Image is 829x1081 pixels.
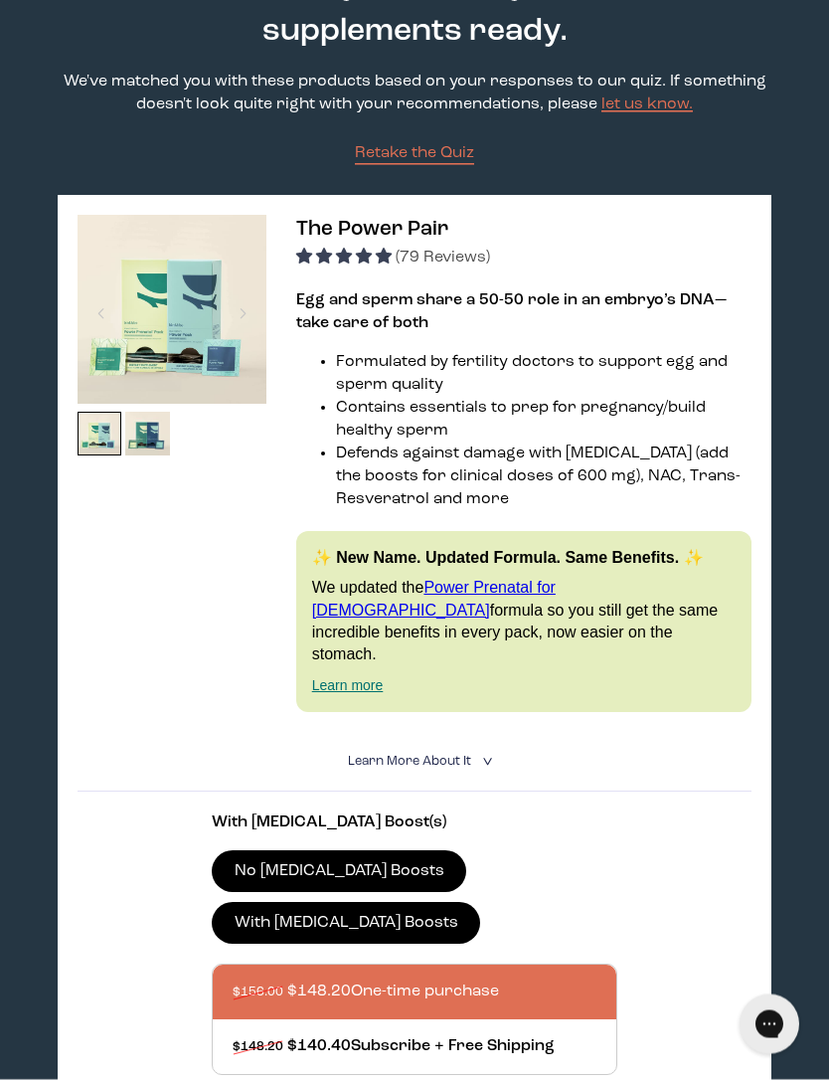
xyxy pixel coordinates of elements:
span: Retake the Quiz [355,146,474,162]
a: Retake the Quiz [355,143,474,166]
li: Contains essentials to prep for pregnancy/build healthy sperm [336,398,752,444]
label: With [MEDICAL_DATA] Boosts [212,903,480,945]
img: thumbnail image [78,413,122,457]
i: < [476,757,495,768]
img: thumbnail image [78,216,266,405]
strong: Egg and sperm share a 50-50 role in an embryo’s DNA—take care of both [296,293,727,332]
span: Learn More About it [348,756,471,769]
a: Power Prenatal for [DEMOGRAPHIC_DATA] [312,580,556,619]
a: Learn more [312,678,384,694]
li: Formulated by fertility doctors to support egg and sperm quality [336,352,752,398]
p: With [MEDICAL_DATA] Boost(s) [212,812,616,835]
span: (79 Reviews) [396,251,490,267]
span: 4.92 stars [296,251,396,267]
p: We've matched you with these products based on your responses to our quiz. If something doesn't l... [58,72,772,117]
label: No [MEDICAL_DATA] Boosts [212,851,466,893]
iframe: Gorgias live chat messenger [730,988,809,1061]
a: let us know. [601,97,693,113]
img: thumbnail image [125,413,170,457]
li: Defends against damage with [MEDICAL_DATA] (add the boosts for clinical doses of 600 mg), NAC, Tr... [336,444,752,512]
strong: ✨ New Name. Updated Formula. Same Benefits. ✨ [312,550,704,567]
span: The Power Pair [296,220,448,241]
summary: Learn More About it < [348,753,481,772]
p: We updated the formula so you still get the same incredible benefits in every pack, now easier on... [312,578,737,667]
